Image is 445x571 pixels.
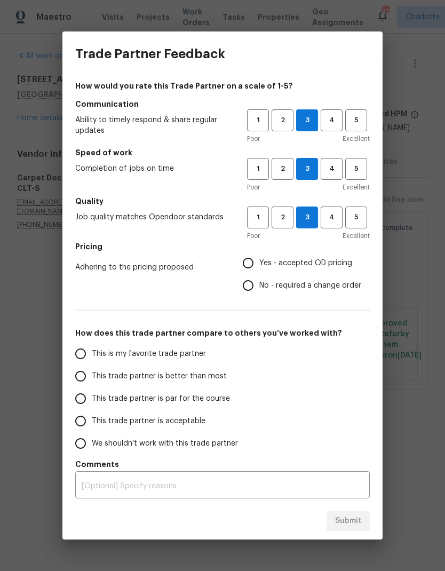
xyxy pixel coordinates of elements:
span: This trade partner is par for the course [92,393,230,405]
button: 5 [345,207,367,228]
button: 3 [296,109,318,131]
span: We shouldn't work with this trade partner [92,438,238,449]
button: 4 [321,109,343,131]
span: 1 [248,211,268,224]
span: This is my favorite trade partner [92,348,206,360]
span: Poor [247,133,260,144]
span: 5 [346,211,366,224]
span: 3 [297,114,317,126]
div: How does this trade partner compare to others you’ve worked with? [75,343,370,455]
span: Yes - accepted OD pricing [259,258,352,269]
span: Ability to timely respond & share regular updates [75,115,230,136]
span: 4 [322,163,341,175]
span: 2 [273,163,292,175]
button: 3 [296,207,318,228]
span: Excellent [343,182,370,193]
span: Poor [247,182,260,193]
span: 2 [273,114,292,126]
span: Job quality matches Opendoor standards [75,212,230,223]
h5: Pricing [75,241,370,252]
span: 1 [248,114,268,126]
button: 2 [272,207,293,228]
span: This trade partner is better than most [92,371,227,382]
button: 4 [321,207,343,228]
h5: How does this trade partner compare to others you’ve worked with? [75,328,370,338]
span: 1 [248,163,268,175]
h5: Speed of work [75,147,370,158]
button: 3 [296,158,318,180]
button: 5 [345,158,367,180]
h5: Communication [75,99,370,109]
span: Completion of jobs on time [75,163,230,174]
span: Excellent [343,231,370,241]
button: 4 [321,158,343,180]
button: 2 [272,109,293,131]
button: 1 [247,158,269,180]
span: 4 [322,211,341,224]
h5: Comments [75,459,370,470]
button: 5 [345,109,367,131]
span: Adhering to the pricing proposed [75,262,226,273]
span: This trade partner is acceptable [92,416,205,427]
span: 3 [297,163,317,175]
button: 1 [247,109,269,131]
span: 4 [322,114,341,126]
button: 2 [272,158,293,180]
span: Poor [247,231,260,241]
div: Pricing [243,252,370,297]
button: 1 [247,207,269,228]
span: 2 [273,211,292,224]
span: Excellent [343,133,370,144]
h3: Trade Partner Feedback [75,46,225,61]
h5: Quality [75,196,370,207]
h4: How would you rate this Trade Partner on a scale of 1-5? [75,81,370,91]
span: 5 [346,163,366,175]
span: 5 [346,114,366,126]
span: No - required a change order [259,280,361,291]
span: 3 [297,211,317,224]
